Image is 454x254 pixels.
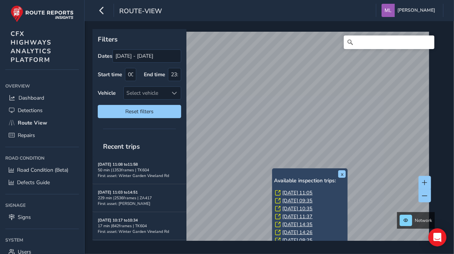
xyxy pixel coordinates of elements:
[5,152,79,164] div: Road Condition
[11,29,52,64] span: CFX HIGHWAYS ANALYTICS PLATFORM
[18,119,47,126] span: Route View
[338,170,346,178] button: x
[124,87,168,99] div: Select vehicle
[98,162,138,167] strong: [DATE] 11:08 to 11:58
[144,71,165,78] label: End time
[98,71,122,78] label: Start time
[98,201,150,206] span: First asset: [PERSON_NAME]
[274,178,346,184] h6: Available inspection trips:
[98,173,169,179] span: First asset: Winter Garden Vineland Rd
[95,32,429,250] canvas: Map
[98,189,138,195] strong: [DATE] 11:03 to 14:51
[5,234,79,246] div: System
[98,34,181,44] p: Filters
[98,137,145,156] span: Recent trips
[5,200,79,211] div: Signage
[5,117,79,129] a: Route View
[5,129,79,142] a: Repairs
[5,211,79,223] a: Signs
[282,229,312,236] a: [DATE] 14:26
[5,176,79,189] a: Defects Guide
[11,5,74,22] img: rr logo
[98,229,169,234] span: First asset: Winter Garden Vineland Rd
[382,4,438,17] button: [PERSON_NAME]
[282,221,312,228] a: [DATE] 14:35
[98,217,138,223] strong: [DATE] 10:17 to 10:34
[282,189,312,196] a: [DATE] 11:05
[282,237,312,244] a: [DATE] 08:25
[282,197,312,204] a: [DATE] 09:35
[17,166,68,174] span: Road Condition (Beta)
[344,35,434,49] input: Search
[98,52,112,60] label: Dates
[5,164,79,176] a: Road Condition (Beta)
[5,104,79,117] a: Detections
[5,92,79,104] a: Dashboard
[282,205,312,212] a: [DATE] 10:35
[382,4,395,17] img: diamond-layout
[5,80,79,92] div: Overview
[98,105,181,118] button: Reset filters
[397,4,435,17] span: [PERSON_NAME]
[282,213,312,220] a: [DATE] 11:37
[17,179,50,186] span: Defects Guide
[415,217,432,223] span: Network
[119,6,162,17] span: route-view
[98,89,116,97] label: Vehicle
[18,94,44,102] span: Dashboard
[98,167,181,173] div: 50 min | 1353 frames | TK604
[103,108,175,115] span: Reset filters
[18,107,43,114] span: Detections
[18,214,31,221] span: Signs
[428,228,446,246] div: Open Intercom Messenger
[18,132,35,139] span: Repairs
[98,195,181,201] div: 229 min | 2536 frames | ZA417
[98,223,181,229] div: 17 min | 842 frames | TK604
